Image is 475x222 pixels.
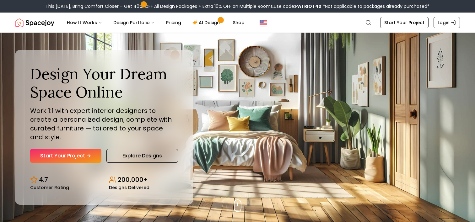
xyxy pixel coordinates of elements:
[30,106,178,141] p: Work 1:1 with expert interior designers to create a personalized design, complete with curated fu...
[15,13,460,33] nav: Global
[15,16,54,29] img: Spacejoy Logo
[15,16,54,29] a: Spacejoy
[260,19,267,26] img: United States
[46,3,429,9] div: This [DATE], Bring Comfort Closer – Get 40% OFF All Design Packages + Extra 10% OFF on Multiple R...
[106,149,178,163] a: Explore Designs
[321,3,429,9] span: *Not applicable to packages already purchased*
[109,185,149,190] small: Designs Delivered
[30,170,178,190] div: Design stats
[30,149,101,163] a: Start Your Project
[274,3,321,9] span: Use code:
[434,17,460,28] a: Login
[39,175,48,184] p: 4.7
[62,16,107,29] button: How It Works
[295,3,321,9] b: PATRIOT40
[30,65,178,101] h1: Design Your Dream Space Online
[30,185,69,190] small: Customer Rating
[228,16,250,29] a: Shop
[380,17,429,28] a: Start Your Project
[62,16,250,29] nav: Main
[108,16,160,29] button: Design Portfolio
[161,16,186,29] a: Pricing
[187,16,227,29] a: AI Design
[118,175,148,184] p: 200,000+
